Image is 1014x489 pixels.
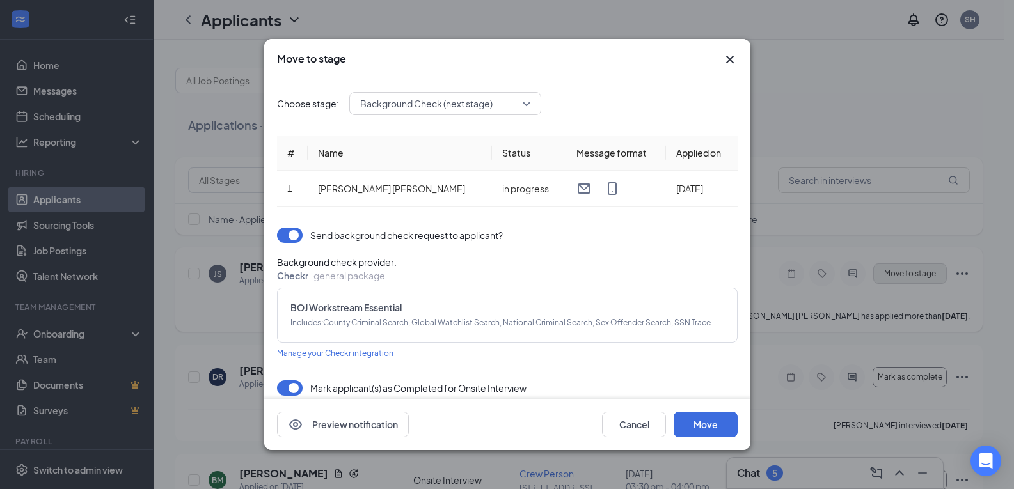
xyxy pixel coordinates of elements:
span: [PERSON_NAME] [PERSON_NAME] [318,183,465,194]
span: general package [313,270,385,281]
span: Includes : County Criminal Search, Global Watchlist Search, National Criminal Search, Sex Offende... [290,316,724,329]
span: Manage your Checkr integration [277,348,393,358]
span: 1 [287,182,292,194]
h3: Move to stage [277,52,346,66]
span: Choose stage: [277,97,339,111]
div: Open Intercom Messenger [970,446,1001,476]
span: BOJ Workstream Essential [290,301,724,314]
th: Message format [566,136,665,171]
button: Cancel [602,412,666,437]
svg: Eye [288,417,303,432]
button: EyePreview notification [277,412,409,437]
span: Background check provider : [277,256,738,268]
button: Close [722,52,738,67]
th: Status [492,136,566,171]
span: Background Check (next stage) [360,94,493,113]
span: Checkr [277,270,308,281]
svg: Cross [722,52,738,67]
th: Applied on [665,136,737,171]
th: Name [308,136,492,171]
a: Manage your Checkr integration [277,345,393,360]
th: # [277,136,308,171]
button: Move [674,412,738,437]
div: Send background check request to applicant? [310,228,503,242]
p: Mark applicant(s) as Completed for Onsite Interview [310,382,527,394]
svg: MobileSms [604,181,619,196]
svg: Email [576,181,591,196]
td: [DATE] [665,171,737,207]
td: in progress [492,171,566,207]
